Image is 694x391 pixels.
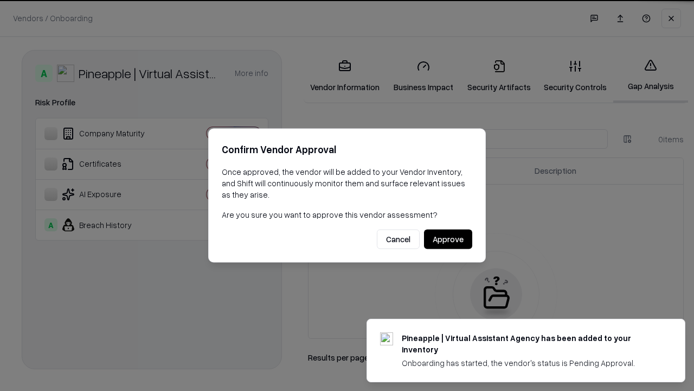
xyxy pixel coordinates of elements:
div: Onboarding has started, the vendor's status is Pending Approval. [402,357,659,369]
div: Pineapple | Virtual Assistant Agency has been added to your inventory [402,332,659,355]
h2: Confirm Vendor Approval [222,142,472,157]
p: Are you sure you want to approve this vendor assessment? [222,209,472,220]
button: Approve [424,230,472,249]
img: trypineapple.com [380,332,393,345]
button: Cancel [377,230,420,249]
p: Once approved, the vendor will be added to your Vendor Inventory, and Shift will continuously mon... [222,166,472,200]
